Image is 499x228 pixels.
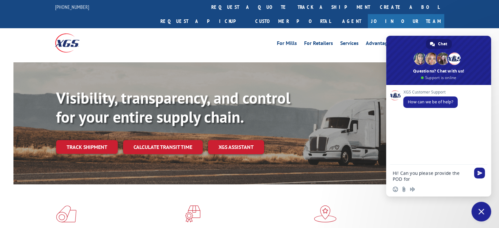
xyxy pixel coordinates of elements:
[277,41,297,48] a: For Mills
[410,187,415,192] span: Audio message
[393,170,470,182] textarea: Compose your message...
[185,205,200,222] img: xgs-icon-focused-on-flooring-red
[314,205,337,222] img: xgs-icon-flagship-distribution-model-red
[56,88,290,127] b: Visibility, transparency, and control for your entire supply chain.
[426,39,452,49] div: Chat
[208,140,264,154] a: XGS ASSISTANT
[474,168,485,178] span: Send
[55,4,89,10] a: [PHONE_NUMBER]
[123,140,203,154] a: Calculate transit time
[56,140,118,154] a: Track shipment
[250,14,336,28] a: Customer Portal
[408,99,453,105] span: How can we be of help?
[340,41,359,48] a: Services
[304,41,333,48] a: For Retailers
[336,14,368,28] a: Agent
[368,14,444,28] a: Join Our Team
[56,205,76,222] img: xgs-icon-total-supply-chain-intelligence-red
[393,187,398,192] span: Insert an emoji
[156,14,250,28] a: Request a pickup
[401,187,406,192] span: Send a file
[403,90,458,94] span: XGS Customer Support
[471,202,491,221] div: Close chat
[438,39,447,49] span: Chat
[366,41,393,48] a: Advantages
